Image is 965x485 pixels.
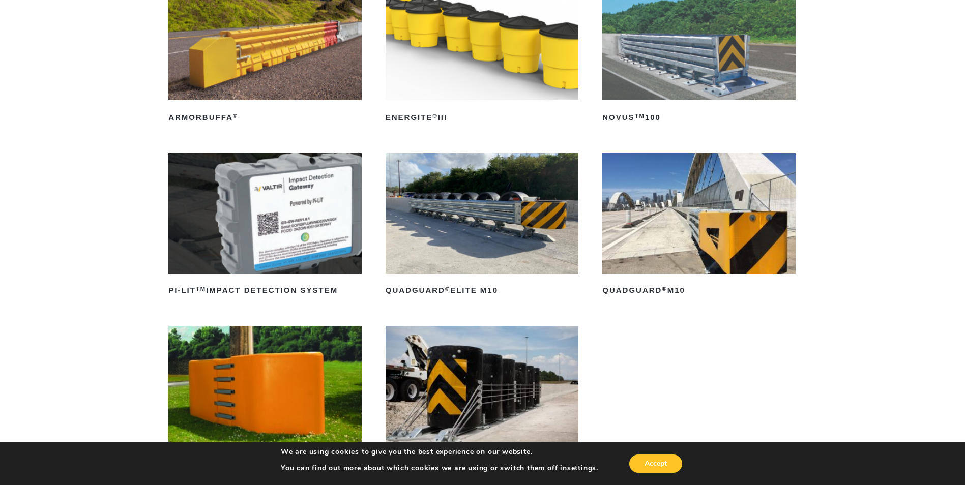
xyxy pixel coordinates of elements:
[635,113,645,119] sup: TM
[168,326,362,472] a: RAPTOR®
[386,153,579,299] a: QuadGuard®Elite M10
[281,464,598,473] p: You can find out more about which cookies we are using or switch them off in .
[602,153,796,299] a: QuadGuard®M10
[432,113,437,119] sup: ®
[602,109,796,126] h2: NOVUS 100
[445,286,450,292] sup: ®
[602,283,796,299] h2: QuadGuard M10
[386,283,579,299] h2: QuadGuard Elite M10
[233,113,238,119] sup: ®
[567,464,596,473] button: settings
[168,283,362,299] h2: PI-LIT Impact Detection System
[629,454,682,473] button: Accept
[386,109,579,126] h2: ENERGITE III
[281,447,598,457] p: We are using cookies to give you the best experience on our website.
[168,109,362,126] h2: ArmorBuffa
[196,286,206,292] sup: TM
[386,326,579,472] a: REACT®M
[168,153,362,299] a: PI-LITTMImpact Detection System
[662,286,667,292] sup: ®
